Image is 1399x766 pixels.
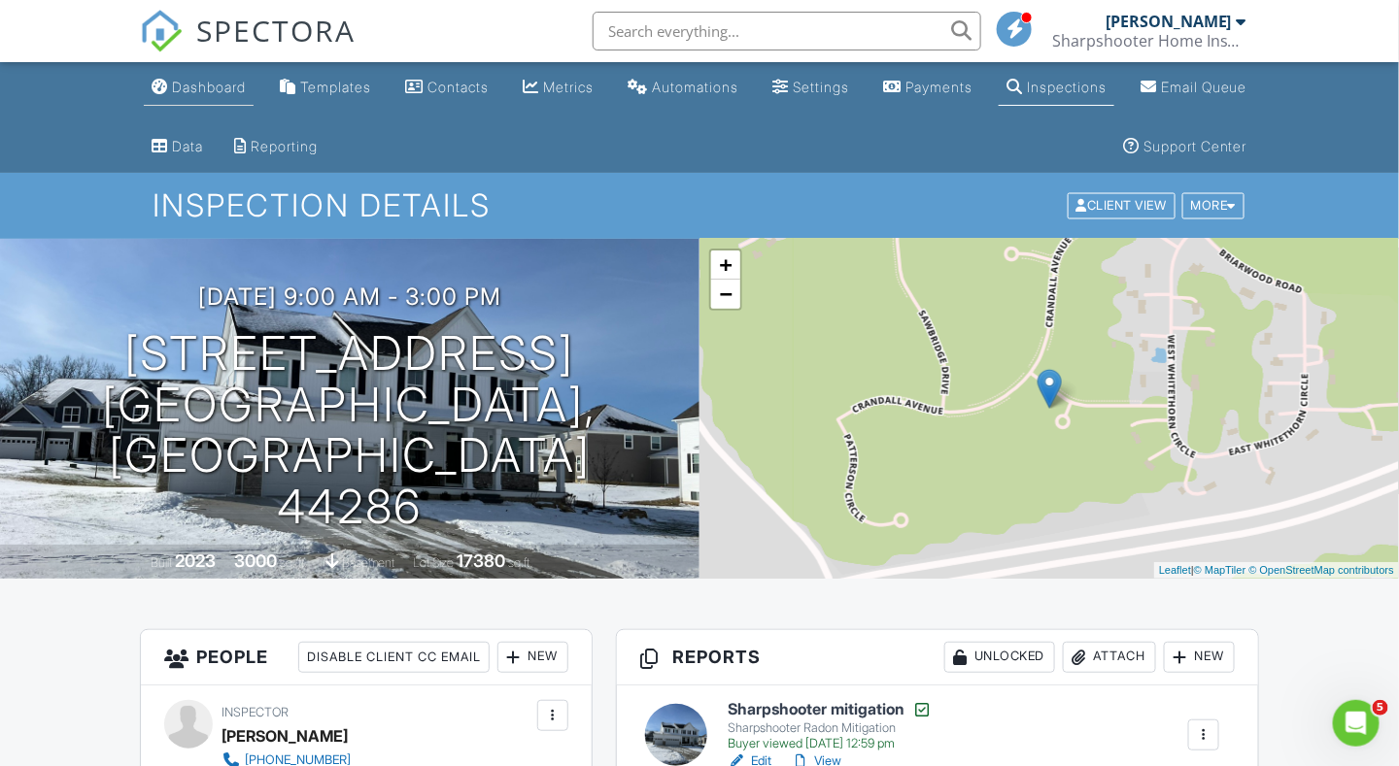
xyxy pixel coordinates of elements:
div: New [1164,642,1235,673]
a: Contacts [397,70,496,106]
div: Disable Client CC Email [298,642,490,673]
div: Attach [1063,642,1156,673]
a: Leaflet [1159,564,1191,576]
div: Data [172,138,203,154]
div: Templates [300,79,371,95]
img: The Best Home Inspection Software - Spectora [140,10,183,52]
div: [PERSON_NAME] [1106,12,1232,31]
span: sq. ft. [281,555,308,570]
span: sq.ft. [509,555,533,570]
div: Contacts [427,79,489,95]
a: Templates [272,70,379,106]
div: More [1182,193,1245,219]
div: Metrics [543,79,594,95]
div: Sharpshooter Home Inspections [1052,31,1246,50]
span: Built [152,555,173,570]
a: Zoom in [711,250,740,280]
div: Inspections [1027,79,1107,95]
h1: Inspection Details [153,188,1246,222]
a: SPECTORA [140,26,356,67]
a: Sharpshooter mitigation Sharpshooter Radon Mitigation Buyer viewed [DATE] 12:59 pm [728,700,932,752]
a: Metrics [515,70,601,106]
div: Payments [905,79,972,95]
a: © OpenStreetMap contributors [1249,564,1394,576]
div: Reporting [251,138,318,154]
a: Inspections [999,70,1114,106]
div: Email Queue [1161,79,1247,95]
h3: People [141,630,592,685]
div: [PERSON_NAME] [222,721,348,750]
div: 3000 [235,550,278,571]
div: Client View [1068,193,1176,219]
div: 17380 [458,550,506,571]
div: Automations [652,79,738,95]
a: Payments [875,70,980,106]
span: basement [343,555,395,570]
a: Data [144,129,211,165]
a: Support Center [1115,129,1255,165]
input: Search everything... [593,12,981,50]
div: New [497,642,568,673]
a: Zoom out [711,280,740,309]
iframe: Intercom live chat [1333,700,1380,747]
div: Sharpshooter Radon Mitigation [728,720,932,736]
h3: [DATE] 9:00 am - 3:00 pm [198,283,501,310]
a: Email Queue [1133,70,1255,106]
h6: Sharpshooter mitigation [728,700,932,719]
div: Dashboard [172,79,246,95]
span: 5 [1373,700,1388,716]
a: Dashboard [144,70,254,106]
div: Settings [793,79,849,95]
a: Settings [765,70,857,106]
div: Buyer viewed [DATE] 12:59 pm [728,736,932,751]
div: | [1154,562,1399,579]
h3: Reports [617,630,1258,685]
div: 2023 [176,550,217,571]
h1: [STREET_ADDRESS] [GEOGRAPHIC_DATA], [GEOGRAPHIC_DATA] 44286 [31,328,668,533]
span: Lot Size [414,555,455,570]
a: Automations (Basic) [620,70,746,106]
a: Client View [1066,197,1180,212]
span: Inspector [222,705,289,719]
a: © MapTiler [1194,564,1246,576]
a: Reporting [226,129,325,165]
div: Unlocked [944,642,1055,673]
span: SPECTORA [196,10,356,50]
div: Support Center [1143,138,1247,154]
